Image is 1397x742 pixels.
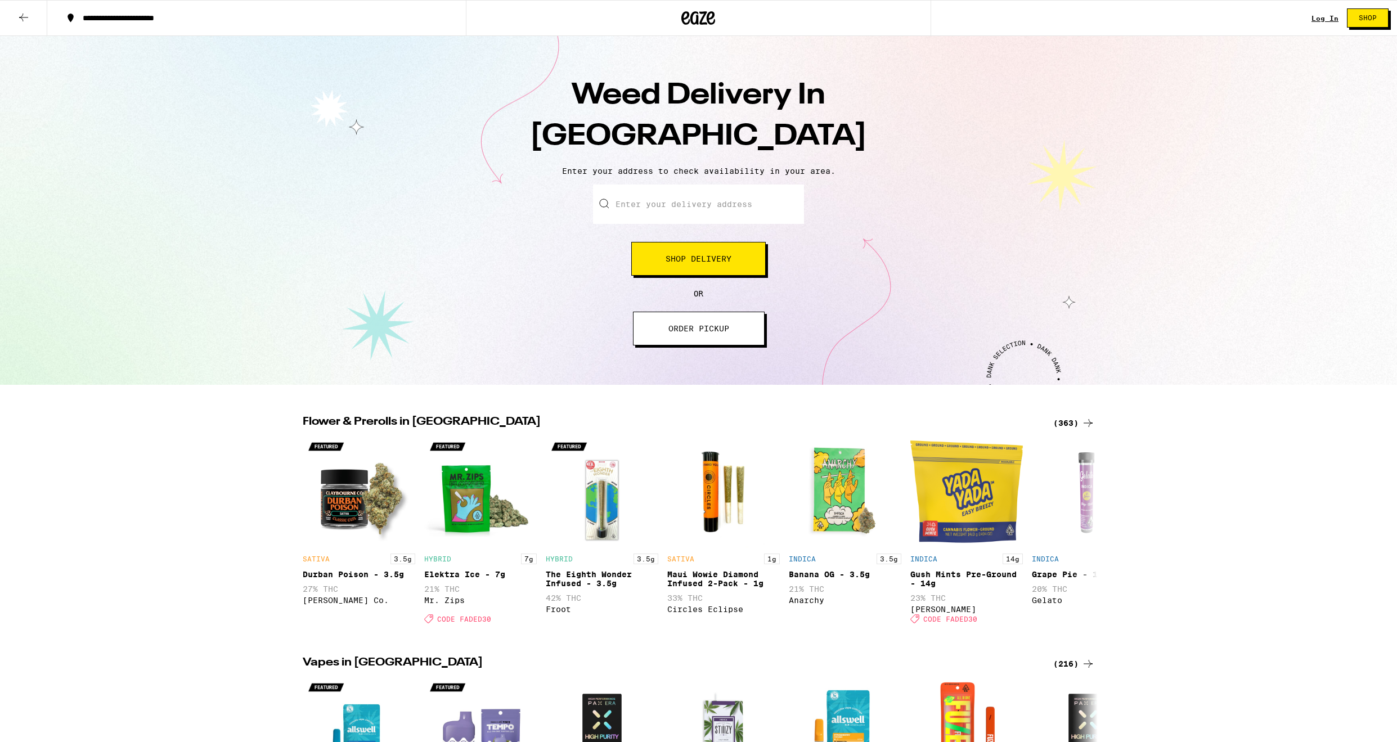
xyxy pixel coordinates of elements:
a: (216) [1053,657,1095,671]
div: Elektra Ice - 7g [424,570,537,579]
div: Open page for The Eighth Wonder Infused - 3.5g from Froot [546,435,658,629]
p: 3.5g [390,554,415,564]
p: 7g [521,554,537,564]
div: Grape Pie - 1g [1032,570,1144,579]
p: 14g [1003,554,1023,564]
p: Enter your address to check availability in your area. [11,167,1386,176]
p: 21% THC [789,584,901,593]
span: CODE FADED30 [923,615,977,622]
h2: Flower & Prerolls in [GEOGRAPHIC_DATA] [303,416,1040,430]
a: (363) [1053,416,1095,430]
input: Enter your delivery address [593,185,804,224]
span: [GEOGRAPHIC_DATA] [530,122,867,151]
p: 42% THC [546,593,658,602]
button: Shop Delivery [631,242,766,276]
div: Log In [1311,15,1338,22]
p: INDICA [789,555,816,563]
div: Open page for Elektra Ice - 7g from Mr. Zips [424,435,537,629]
h1: Weed Delivery In [502,75,896,158]
div: Open page for Banana OG - 3.5g from Anarchy [789,435,901,629]
div: Maui Wowie Diamond Infused 2-Pack - 1g [667,570,780,588]
p: SATIVA [667,555,694,563]
div: The Eighth Wonder Infused - 3.5g [546,570,658,588]
img: Froot - The Eighth Wonder Infused - 3.5g [546,435,658,548]
p: 1g [764,554,780,564]
div: Durban Poison - 3.5g [303,570,415,579]
div: Mr. Zips [424,596,537,605]
div: Froot [546,605,658,614]
p: 23% THC [910,593,1023,602]
div: [PERSON_NAME] Co. [303,596,415,605]
img: Yada Yada - Gush Mints Pre-Ground - 14g [910,435,1023,548]
img: Anarchy - Banana OG - 3.5g [789,435,901,548]
p: 3.5g [634,554,658,564]
div: Circles Eclipse [667,605,780,614]
p: HYBRID [424,555,451,563]
span: Shop [1359,15,1377,21]
p: 20% THC [1032,584,1144,593]
p: SATIVA [303,555,330,563]
img: Gelato - Grape Pie - 1g [1032,435,1144,548]
p: 27% THC [303,584,415,593]
p: HYBRID [546,555,573,563]
div: [PERSON_NAME] [910,605,1023,614]
div: Open page for Durban Poison - 3.5g from Claybourne Co. [303,435,415,629]
img: Claybourne Co. - Durban Poison - 3.5g [303,435,415,548]
div: Anarchy [789,596,901,605]
img: Mr. Zips - Elektra Ice - 7g [424,435,537,548]
span: CODE FADED30 [437,615,491,622]
div: Open page for Gush Mints Pre-Ground - 14g from Yada Yada [910,435,1023,629]
div: Open page for Maui Wowie Diamond Infused 2-Pack - 1g from Circles Eclipse [667,435,780,629]
div: Banana OG - 3.5g [789,570,901,579]
span: OR [694,289,703,298]
div: Open page for Grape Pie - 1g from Gelato [1032,435,1144,629]
p: 33% THC [667,593,780,602]
p: 3.5g [877,554,901,564]
button: ORDER PICKUP [633,312,765,345]
button: Shop [1347,8,1389,28]
img: Circles Eclipse - Maui Wowie Diamond Infused 2-Pack - 1g [667,435,780,548]
span: Shop Delivery [666,255,731,263]
h2: Vapes in [GEOGRAPHIC_DATA] [303,657,1040,671]
span: ORDER PICKUP [668,325,729,332]
div: Gush Mints Pre-Ground - 14g [910,570,1023,588]
p: INDICA [1032,555,1059,563]
p: INDICA [910,555,937,563]
div: Gelato [1032,596,1144,605]
p: 21% THC [424,584,537,593]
